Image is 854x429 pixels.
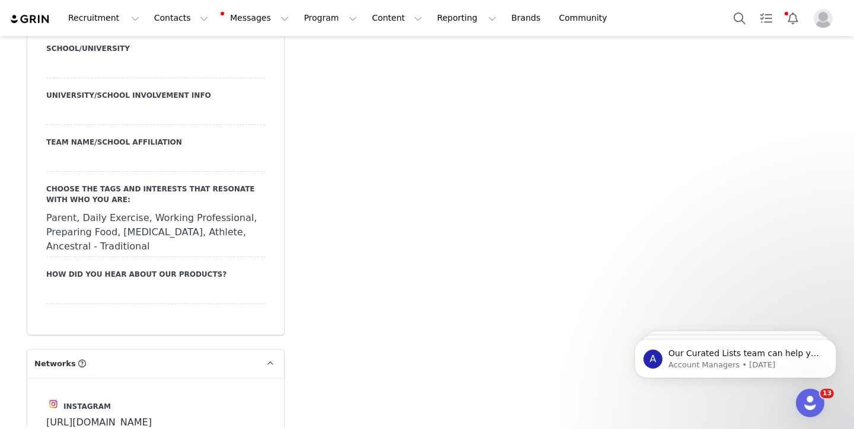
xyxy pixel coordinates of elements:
[34,358,76,370] span: Networks
[780,5,806,31] button: Notifications
[753,5,779,31] a: Tasks
[365,5,429,31] button: Content
[796,389,824,417] iframe: Intercom live chat
[46,269,265,280] label: How did you hear about our products?
[814,9,833,28] img: placeholder-profile.jpg
[46,184,265,205] label: Choose the tags and interests that resonate with who you are:
[46,90,265,101] label: University/School Involvement Info
[46,208,265,257] div: Parent, Daily Exercise, Working Professional, Preparing Food, [MEDICAL_DATA], Athlete, Ancestral ...
[504,5,551,31] a: Brands
[63,402,111,411] span: Instagram
[49,399,58,409] img: instagram.svg
[46,43,265,54] label: School/University
[617,314,854,397] iframe: Intercom notifications message
[61,5,146,31] button: Recruitment
[9,9,487,23] body: Rich Text Area. Press ALT-0 for help.
[430,5,504,31] button: Reporting
[147,5,215,31] button: Contacts
[552,5,620,31] a: Community
[726,5,753,31] button: Search
[820,389,834,398] span: 13
[216,5,296,31] button: Messages
[807,9,845,28] button: Profile
[9,14,51,25] img: grin logo
[297,5,364,31] button: Program
[46,137,265,148] label: Team Name/School Affiliation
